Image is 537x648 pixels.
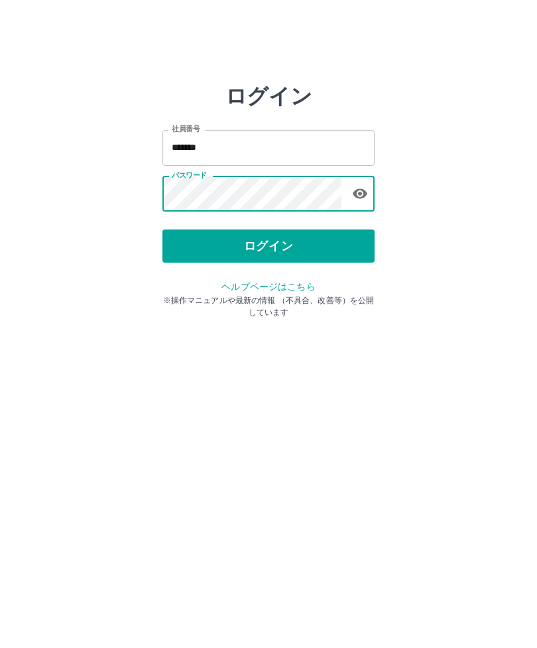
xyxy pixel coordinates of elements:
button: ログイン [162,229,375,263]
label: パスワード [172,170,207,180]
a: ヘルプページはこちら [221,281,315,292]
h2: ログイン [225,84,312,109]
label: 社員番号 [172,124,200,134]
p: ※操作マニュアルや最新の情報 （不具合、改善等）を公開しています [162,294,375,318]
